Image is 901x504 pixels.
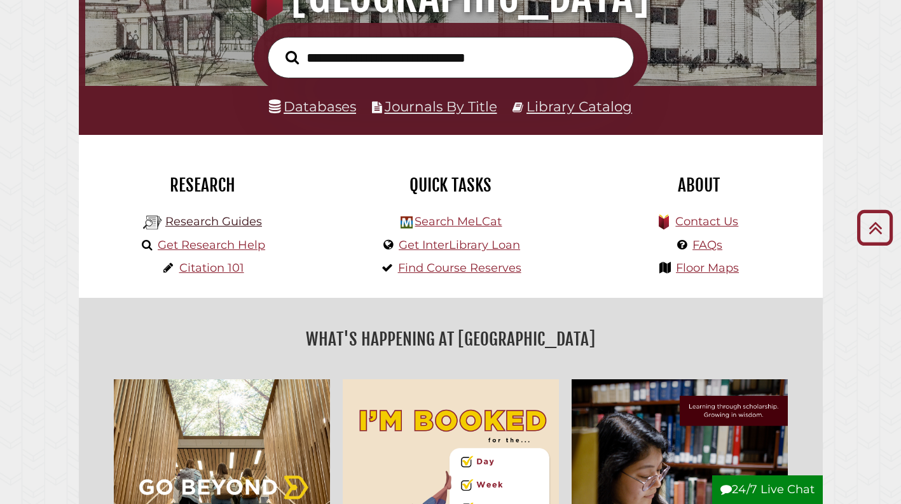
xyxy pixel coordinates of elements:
h2: Quick Tasks [336,174,565,196]
a: Find Course Reserves [398,261,521,275]
img: Hekman Library Logo [401,216,413,228]
a: Journals By Title [385,98,497,115]
h2: Research [88,174,317,196]
a: Get InterLibrary Loan [399,238,520,252]
a: FAQs [692,238,722,252]
a: Get Research Help [158,238,265,252]
a: Search MeLCat [415,214,502,228]
h2: What's Happening at [GEOGRAPHIC_DATA] [88,325,813,354]
img: Hekman Library Logo [143,213,162,232]
a: Contact Us [675,214,738,228]
a: Back to Top [852,217,898,238]
a: Library Catalog [526,98,632,115]
a: Research Guides [165,214,262,228]
i: Search [285,50,299,65]
a: Floor Maps [676,261,739,275]
a: Citation 101 [179,261,244,275]
button: Search [279,47,305,67]
h2: About [584,174,813,196]
a: Databases [269,98,356,115]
